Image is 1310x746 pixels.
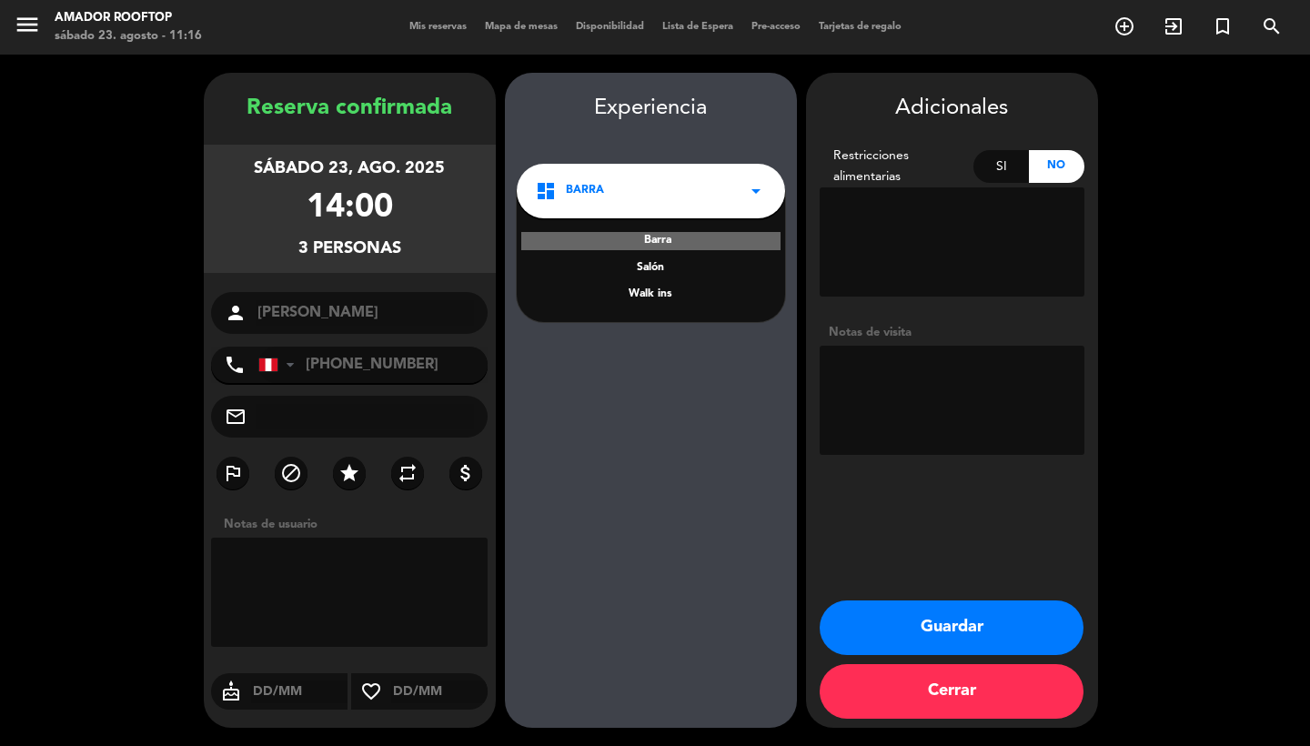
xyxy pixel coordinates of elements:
div: Notas de usuario [215,515,496,534]
div: Peru (Perú): +51 [259,348,301,382]
div: No [1029,150,1084,183]
div: sábado 23. agosto - 11:16 [55,27,202,45]
span: Pre-acceso [742,22,810,32]
i: arrow_drop_down [745,180,767,202]
div: Notas de visita [820,323,1084,342]
div: Amador Rooftop [55,9,202,27]
i: attach_money [455,462,477,484]
div: Si [973,150,1029,183]
i: repeat [397,462,418,484]
i: outlined_flag [222,462,244,484]
i: dashboard [535,180,557,202]
button: Guardar [820,600,1083,655]
i: favorite_border [351,680,391,702]
input: DD/MM [391,680,489,703]
span: Barra [566,182,604,200]
div: Restricciones alimentarias [820,146,974,187]
div: Reserva confirmada [204,91,496,126]
span: Disponibilidad [567,22,653,32]
button: menu [14,11,41,45]
i: phone [224,354,246,376]
span: Mapa de mesas [476,22,567,32]
i: turned_in_not [1212,15,1234,37]
div: Experiencia [505,91,797,126]
i: star [338,462,360,484]
div: 14:00 [307,182,393,236]
div: sábado 23, ago. 2025 [254,156,445,182]
div: 3 personas [298,236,401,262]
div: Salón [535,259,767,277]
div: Barra [521,232,781,250]
i: mail_outline [225,406,247,428]
div: Walk ins [535,286,767,304]
i: cake [211,680,251,702]
div: Adicionales [820,91,1084,126]
span: Tarjetas de regalo [810,22,911,32]
i: menu [14,11,41,38]
i: block [280,462,302,484]
span: Lista de Espera [653,22,742,32]
i: exit_to_app [1163,15,1184,37]
button: Cerrar [820,664,1083,719]
i: add_circle_outline [1113,15,1135,37]
input: DD/MM [251,680,348,703]
span: Mis reservas [400,22,476,32]
i: person [225,302,247,324]
i: search [1261,15,1283,37]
